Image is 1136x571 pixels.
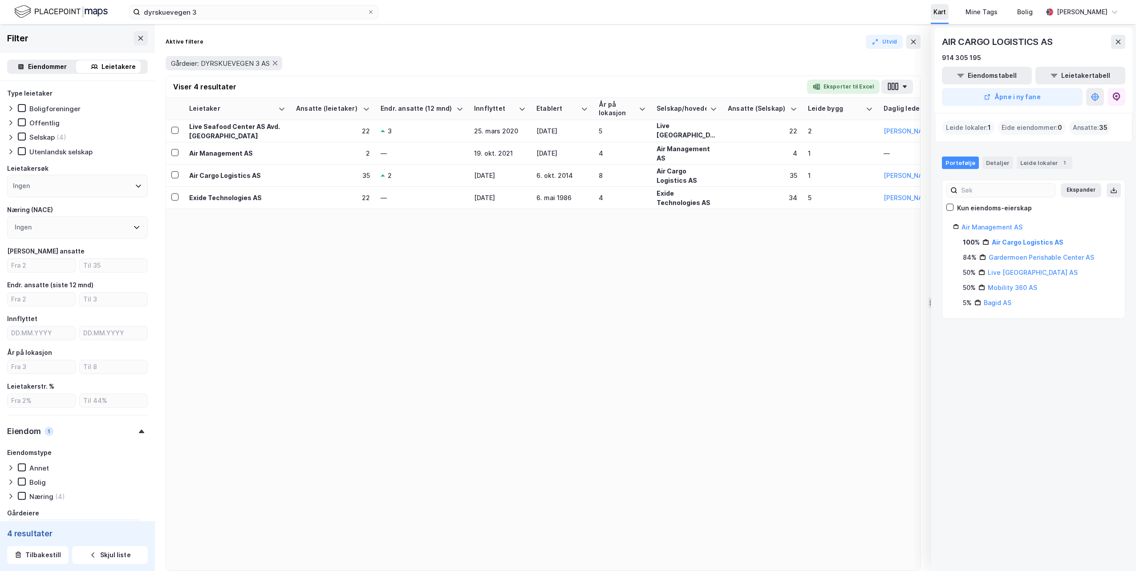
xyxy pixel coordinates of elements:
span: 35 [1099,122,1108,133]
div: Air Management AS [189,149,285,158]
span: 1 [988,122,991,133]
button: Eksporter til Excel [807,80,880,94]
div: 22 [296,126,370,136]
div: Filter [7,31,28,45]
div: Air Management AS [657,144,717,163]
div: Ansatte : [1069,121,1111,135]
div: Kart [933,7,946,17]
div: Ingen [13,181,30,191]
div: [DATE] [536,149,588,158]
button: Eiendomstabell [942,67,1032,84]
div: Aktive filtere [166,38,203,45]
div: 50% [963,267,976,278]
div: Viser 4 resultater [173,81,236,92]
div: Daglig leder [884,105,925,113]
button: Skjul liste [72,546,148,564]
button: Tilbakestill [7,546,69,564]
div: 35 [728,171,797,180]
div: Live [GEOGRAPHIC_DATA] AS [657,121,717,149]
div: 5 [599,126,646,136]
button: Leietakertabell [1035,67,1125,84]
div: 914 305 195 [942,52,981,63]
input: Til 44% [80,394,147,407]
div: 4 resultater [7,528,148,539]
div: 50% [963,282,976,293]
div: Eiendom [7,426,41,437]
a: Mobility 360 AS [988,284,1037,291]
div: Næring (NACE) [7,205,53,215]
div: Eide eiendommer : [998,121,1066,135]
div: Gårdeiere [7,508,39,519]
div: 22 [728,126,797,136]
div: Endr. ansatte (siste 12 mnd) [7,280,93,290]
div: Leietakersøk [7,163,49,174]
div: Leide lokaler [1017,157,1072,169]
div: Utenlandsk selskap [29,148,93,156]
div: År på lokasjon [7,347,52,358]
div: 1 [45,427,53,436]
a: Air Management AS [962,223,1022,231]
div: — [884,149,935,158]
iframe: Chat Widget [1091,528,1136,571]
div: Type leietaker [7,88,53,99]
div: Exide Technologies AS [657,189,717,207]
div: Kontrollprogram for chat [1091,528,1136,571]
div: Boligforeninger [29,105,81,113]
div: Bolig [1017,7,1033,17]
div: Eiendomstype [7,447,52,458]
a: Gardermoen Perishable Center AS [989,253,1094,261]
div: AIR CARGO LOGISTICS AS [942,35,1055,49]
div: 19. okt. 2021 [474,149,526,158]
div: 100% [963,237,980,248]
button: Utvid [866,35,903,49]
div: [DATE] [474,193,526,202]
div: Endr. ansatte (12 mnd) [381,105,453,113]
div: Ansatte (leietaker) [296,105,359,113]
div: 1 [808,149,873,158]
input: Fra 2 [8,293,75,306]
div: 4 [599,193,646,202]
div: Air Cargo Logistics AS [189,171,285,180]
div: 1 [1060,158,1069,167]
img: logo.f888ab2527a4732fd821a326f86c7f29.svg [14,4,108,20]
div: 5% [963,298,972,308]
div: Leide lokaler : [942,121,994,135]
div: 8 [599,171,646,180]
div: [PERSON_NAME] [1057,7,1108,17]
div: 25. mars 2020 [474,126,526,136]
div: (4) [55,492,65,501]
div: Ansatte (Selskap) [728,105,787,113]
div: 6. okt. 2014 [536,171,588,180]
div: 3 [388,126,392,136]
div: 6. mai 1986 [536,193,588,202]
div: Ingen [15,222,32,233]
div: År på lokasjon [599,101,635,117]
div: Etablert [536,105,577,113]
div: [DATE] [474,171,526,180]
div: Portefølje [942,157,979,169]
div: Leietakerstr. % [7,381,54,392]
div: [DATE] [536,126,588,136]
input: Til 35 [80,259,147,272]
div: Kun eiendoms-eierskap [957,203,1032,213]
div: 2 [808,126,873,136]
a: Air Cargo Logistics AS [992,238,1063,246]
button: Åpne i ny fane [942,88,1083,106]
div: 35 [296,171,370,180]
div: 1 [808,171,873,180]
div: Leide bygg [808,105,862,113]
div: Mine Tags [966,7,998,17]
div: Detaljer [982,157,1013,169]
div: 4 [728,149,797,158]
input: Søk på adresse, matrikkel, gårdeiere, leietakere eller personer [140,5,367,19]
input: Til 3 [80,293,147,306]
div: Innflyttet [474,105,515,113]
input: Fra 3 [8,360,75,374]
div: Næring [29,492,53,501]
button: Ekspander [1061,183,1101,197]
div: Innflyttet [7,314,37,324]
div: 22 [296,193,370,202]
input: Fra 2% [8,394,75,407]
input: DD.MM.YYYY [80,326,147,340]
div: Bolig [29,478,46,487]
